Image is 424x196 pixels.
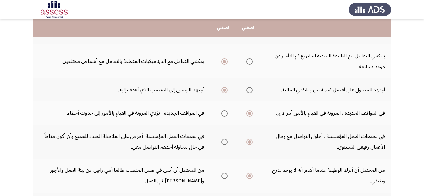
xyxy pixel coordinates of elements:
[211,19,236,37] th: تصفني
[261,78,391,101] td: أجتهد للحصول على أفضل تجربة من وظيفتي الحالية.
[33,125,211,159] td: في تجمعات العمل المؤسسية، أحرص على الملاحظة الجيدة للجميع وأن أكون متاحاً في حال محاولة أحدهم الت...
[261,44,391,78] td: يمكنني التعامل مع الطبيعة الصعبة لمشروع تم التأخيرعن موعد تسليمه.
[244,108,253,118] mat-radio-group: Select an option
[261,159,391,193] td: من المحتمل أن أترك الوظيفة عندما أشعر أنه لا يوجد تدرج وظيفي.
[244,170,253,181] mat-radio-group: Select an option
[219,84,228,95] mat-radio-group: Select an option
[261,101,391,125] td: في المواقف الجديدة ، المرونة في القيام بالأمور أمر لازم.
[244,136,253,147] mat-radio-group: Select an option
[33,1,75,18] img: Assessment logo of Potentiality Assessment R2 (EN/AR)
[219,136,228,147] mat-radio-group: Select an option
[244,84,253,95] mat-radio-group: Select an option
[219,108,228,118] mat-radio-group: Select an option
[219,170,228,181] mat-radio-group: Select an option
[33,44,211,78] td: يمكنني التعامل مع الديناميكيات المتعلقة بالتعامل مع أشخاص مختلفين.
[244,56,253,67] mat-radio-group: Select an option
[349,1,391,18] img: Assess Talent Management logo
[33,78,211,101] td: أجتهد للوصول إلى المنصب الذي أهدف إليه.
[219,56,228,67] mat-radio-group: Select an option
[261,125,391,159] td: في تجمعات العمل المؤسسية ، أحاول التواصل مع رجال الأعمال رفيعي المستوى.
[33,101,211,125] td: في المواقف الجديدة ، تؤدي المرونة في القيام بالأمور إلى حدوث أخطاء.
[33,159,211,193] td: من المحتمل أن أبقى في نفس المنصب طالما أنني راضٍ عن بيئة العمل والأجور و[PERSON_NAME] في العمل.
[236,19,261,37] th: تصفني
